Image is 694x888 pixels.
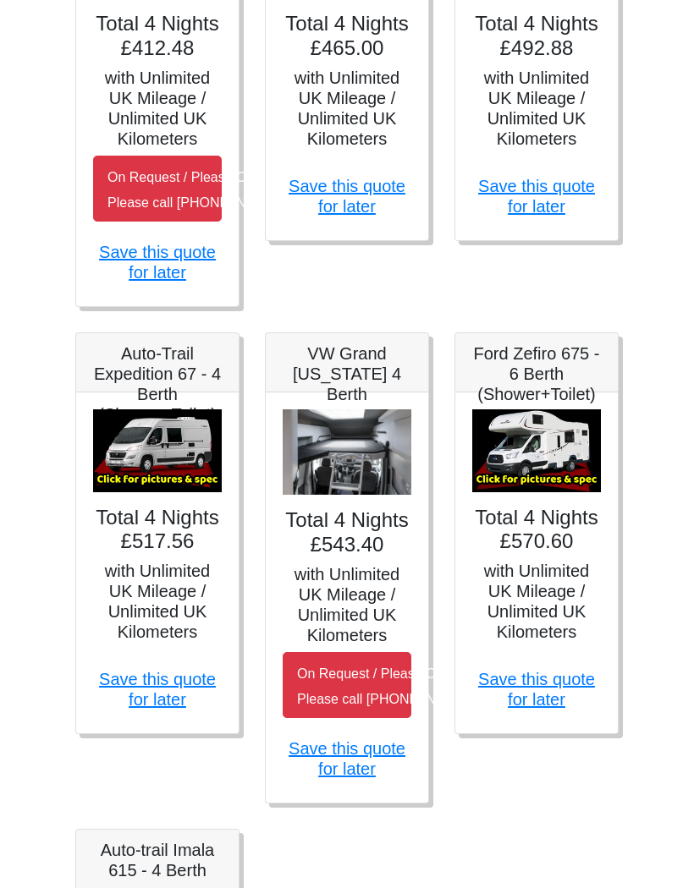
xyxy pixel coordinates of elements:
[472,561,601,642] h5: with Unlimited UK Mileage / Unlimited UK Kilometers
[478,670,595,709] a: Save this quote for later
[93,840,222,880] h5: Auto-trail Imala 615 - 4 Berth
[93,343,222,425] h5: Auto-Trail Expedition 67 - 4 Berth (Shower+Toilet)
[107,170,299,210] small: On Request / Please Call Us Please call [PHONE_NUMBER]
[93,561,222,642] h5: with Unlimited UK Mileage / Unlimited UK Kilometers
[472,409,601,492] img: Ford Zefiro 675 - 6 Berth (Shower+Toilet)
[472,506,601,555] h4: Total 4 Nights £570.60
[93,156,222,222] button: On Request / Please Call UsPlease call [PHONE_NUMBER]
[478,177,595,216] a: Save this quote for later
[283,343,411,404] h5: VW Grand [US_STATE] 4 Berth
[297,666,488,706] small: On Request / Please Call Us Please call [PHONE_NUMBER]
[99,243,216,282] a: Save this quote for later
[283,652,411,718] button: On Request / Please Call UsPlease call [PHONE_NUMBER]
[93,506,222,555] h4: Total 4 Nights £517.56
[472,68,601,149] h5: with Unlimited UK Mileage / Unlimited UK Kilometers
[472,343,601,404] h5: Ford Zefiro 675 - 6 Berth (Shower+Toilet)
[93,68,222,149] h5: with Unlimited UK Mileage / Unlimited UK Kilometers
[472,12,601,61] h4: Total 4 Nights £492.88
[99,670,216,709] a: Save this quote for later
[289,739,405,778] a: Save this quote for later
[93,409,222,492] img: Auto-Trail Expedition 67 - 4 Berth (Shower+Toilet)
[283,12,411,61] h4: Total 4 Nights £465.00
[283,68,411,149] h5: with Unlimited UK Mileage / Unlimited UK Kilometers
[283,564,411,645] h5: with Unlimited UK Mileage / Unlimited UK Kilometers
[283,409,411,495] img: VW Grand California 4 Berth
[93,12,222,61] h4: Total 4 Nights £412.48
[289,177,405,216] a: Save this quote for later
[283,508,411,557] h4: Total 4 Nights £543.40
